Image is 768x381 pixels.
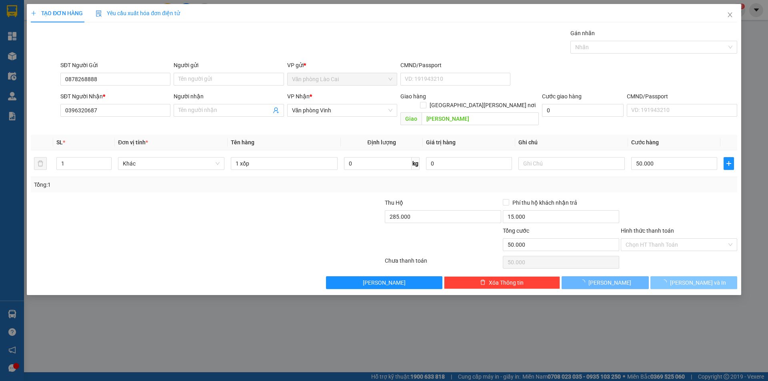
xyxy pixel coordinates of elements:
input: Dọc đường [422,112,539,125]
button: deleteXóa Thông tin [444,276,560,289]
button: Close [719,4,741,26]
label: Cước giao hàng [542,93,582,100]
h2: VP Nhận: Văn phòng Vinh [42,57,193,108]
img: icon [96,10,102,17]
span: close [727,12,733,18]
div: SĐT Người Nhận [60,92,170,101]
th: Ghi chú [515,135,628,150]
span: Tên hàng [231,139,254,146]
input: Ghi Chú [518,157,625,170]
span: loading [661,279,670,285]
div: Chưa thanh toán [384,256,502,270]
input: Cước giao hàng [542,104,624,117]
div: VP gửi [287,61,397,70]
span: TẠO ĐƠN HÀNG [31,10,83,16]
label: Gán nhãn [570,30,595,36]
span: [GEOGRAPHIC_DATA][PERSON_NAME] nơi [426,101,539,110]
span: [PERSON_NAME] [588,278,631,287]
div: CMND/Passport [627,92,737,101]
span: Văn phòng Vinh [292,104,392,116]
div: SĐT Người Gửi [60,61,170,70]
span: Giao hàng [400,93,426,100]
div: Tổng: 1 [34,180,296,189]
span: Đơn vị tính [118,139,148,146]
span: [PERSON_NAME] và In [670,278,726,287]
span: Phí thu hộ khách nhận trả [509,198,580,207]
input: 0 [426,157,512,170]
span: VP Nhận [287,93,310,100]
button: [PERSON_NAME] [326,276,442,289]
span: Giao [400,112,422,125]
span: Giá trị hàng [426,139,456,146]
button: [PERSON_NAME] [562,276,648,289]
h2: 9NHHGFUU [4,57,64,70]
input: VD: Bàn, Ghế [231,157,337,170]
b: [DOMAIN_NAME] [107,6,193,20]
span: Định lượng [368,139,396,146]
button: [PERSON_NAME] và In [650,276,737,289]
div: Người nhận [174,92,284,101]
span: user-add [273,107,279,114]
span: SL [56,139,63,146]
span: loading [580,279,588,285]
label: Hình thức thanh toán [621,227,674,234]
span: kg [412,157,420,170]
span: Thu Hộ [385,199,403,206]
span: delete [480,279,486,286]
span: plus [724,160,734,167]
span: Khác [123,158,220,170]
span: Văn phòng Lào Cai [292,73,392,85]
button: delete [34,157,47,170]
span: [PERSON_NAME] [363,278,406,287]
span: plus [31,10,36,16]
button: plus [724,157,734,170]
span: Yêu cầu xuất hóa đơn điện tử [96,10,180,16]
span: Tổng cước [503,227,529,234]
span: Cước hàng [631,139,659,146]
b: [PERSON_NAME] ([PERSON_NAME] - Sapa) [28,6,126,55]
span: Xóa Thông tin [489,278,524,287]
div: CMND/Passport [400,61,510,70]
div: Người gửi [174,61,284,70]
